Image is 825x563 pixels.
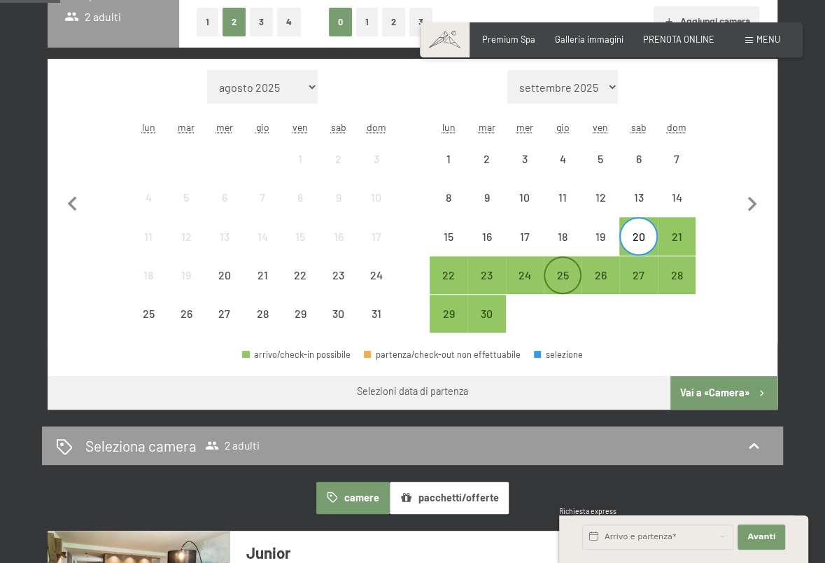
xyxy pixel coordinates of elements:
div: partenza/check-out non effettuabile [358,256,395,294]
div: Mon Sep 01 2025 [430,140,467,178]
div: partenza/check-out non effettuabile [467,140,505,178]
button: pacchetti/offerte [390,482,509,514]
div: Sat Sep 20 2025 [619,217,657,255]
div: partenza/check-out non effettuabile [467,217,505,255]
span: Avanti [747,531,775,543]
abbr: lunedì [442,121,456,133]
div: 2 [469,153,504,188]
div: Wed Sep 24 2025 [506,256,544,294]
div: 19 [169,270,204,305]
div: Sat Sep 13 2025 [619,179,657,216]
div: partenza/check-out non effettuabile [206,295,244,333]
div: 21 [659,231,694,266]
div: 20 [207,270,242,305]
button: Aggiungi camera [654,6,759,37]
div: 4 [545,153,580,188]
div: partenza/check-out non effettuabile [506,179,544,216]
div: 28 [245,308,280,343]
abbr: mercoledì [216,121,233,133]
div: partenza/check-out non effettuabile [506,140,544,178]
div: partenza/check-out possibile [506,256,544,294]
div: partenza/check-out non effettuabile [244,217,281,255]
div: arrivo/check-in possibile [242,350,351,359]
div: Selezioni data di partenza [357,384,468,398]
div: partenza/check-out non effettuabile [581,140,619,178]
div: Tue Sep 09 2025 [467,179,505,216]
div: partenza/check-out non effettuabile [167,256,205,294]
div: Fri Aug 22 2025 [281,256,319,294]
div: 25 [545,270,580,305]
div: Sun Sep 07 2025 [658,140,696,178]
div: partenza/check-out possibile [544,256,581,294]
div: Tue Sep 16 2025 [467,217,505,255]
div: Thu Aug 28 2025 [244,295,281,333]
div: 11 [545,192,580,227]
div: 23 [320,270,355,305]
div: 30 [469,308,504,343]
div: partenza/check-out non effettuabile [206,256,244,294]
div: 6 [621,153,656,188]
div: partenza/check-out non effettuabile [658,179,696,216]
div: Fri Aug 08 2025 [281,179,319,216]
div: 7 [245,192,280,227]
div: selezione [534,350,583,359]
div: Thu Sep 18 2025 [544,217,581,255]
div: Tue Sep 23 2025 [467,256,505,294]
div: 16 [320,231,355,266]
div: 30 [320,308,355,343]
button: 2 [223,8,246,36]
div: 16 [469,231,504,266]
a: Galleria immagini [555,34,623,45]
div: partenza/check-out non effettuabile [319,217,357,255]
abbr: venerdì [292,121,308,133]
div: partenza/check-out non effettuabile [129,179,167,216]
div: 24 [507,270,542,305]
div: 15 [431,231,466,266]
abbr: giovedì [255,121,269,133]
div: 8 [431,192,466,227]
div: Mon Sep 15 2025 [430,217,467,255]
div: 26 [169,308,204,343]
div: Tue Aug 05 2025 [167,179,205,216]
div: Mon Sep 22 2025 [430,256,467,294]
div: Wed Aug 27 2025 [206,295,244,333]
div: partenza/check-out possibile [467,256,505,294]
div: Wed Aug 20 2025 [206,256,244,294]
div: Mon Aug 25 2025 [129,295,167,333]
div: 10 [359,192,394,227]
div: partenza/check-out non effettuabile [430,140,467,178]
div: partenza/check-out non effettuabile [430,217,467,255]
div: Tue Aug 19 2025 [167,256,205,294]
div: 3 [359,153,394,188]
div: Sat Aug 23 2025 [319,256,357,294]
div: Sun Sep 21 2025 [658,217,696,255]
div: 24 [359,270,394,305]
div: partenza/check-out possibile [658,217,696,255]
div: Tue Aug 26 2025 [167,295,205,333]
div: partenza/check-out non effettuabile [281,256,319,294]
div: Wed Sep 17 2025 [506,217,544,255]
a: PRENOTA ONLINE [643,34,714,45]
div: Sat Sep 06 2025 [619,140,657,178]
div: partenza/check-out non effettuabile [358,140,395,178]
div: partenza/check-out possibile [581,256,619,294]
div: partenza/check-out non effettuabile [544,179,581,216]
div: 22 [283,270,318,305]
h2: Seleziona camera [85,436,197,456]
abbr: sabato [631,121,647,133]
div: 12 [583,192,618,227]
div: Sun Sep 14 2025 [658,179,696,216]
span: 2 adulti [64,9,121,25]
abbr: sabato [331,121,346,133]
div: partenza/check-out non effettuabile [167,295,205,333]
div: 29 [431,308,466,343]
div: Sun Aug 03 2025 [358,140,395,178]
div: Wed Aug 06 2025 [206,179,244,216]
span: Premium Spa [482,34,535,45]
div: partenza/check-out non effettuabile [244,295,281,333]
button: 4 [277,8,301,36]
div: partenza/check-out non effettuabile [206,217,244,255]
span: 2 adulti [205,438,260,452]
